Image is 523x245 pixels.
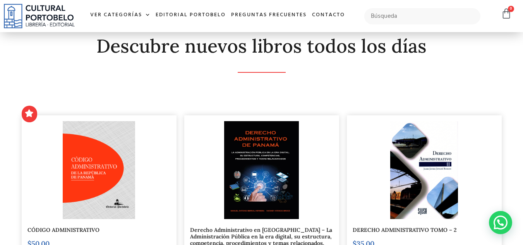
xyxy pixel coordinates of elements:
img: img20240222_11012550 [390,121,458,219]
a: Editorial Portobelo [153,7,228,24]
a: 0 [501,8,512,19]
a: Ver Categorías [87,7,153,24]
a: Preguntas frecuentes [228,7,309,24]
a: DERECHO ADMINISTRATIVO TOMO – 2 [353,226,456,233]
a: Contacto [309,7,348,24]
img: MIGUEL-BERNAL [224,121,298,219]
h2: Descubre nuevos libros todos los días [22,36,502,57]
input: Búsqueda [364,8,481,24]
a: CÓDIGO ADMINISTRATIVO [27,226,99,233]
img: CODIGO 05 PORTADA ADMINISTRATIVO _Mesa de trabajo 1-01 [63,121,135,219]
span: 0 [508,6,514,12]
